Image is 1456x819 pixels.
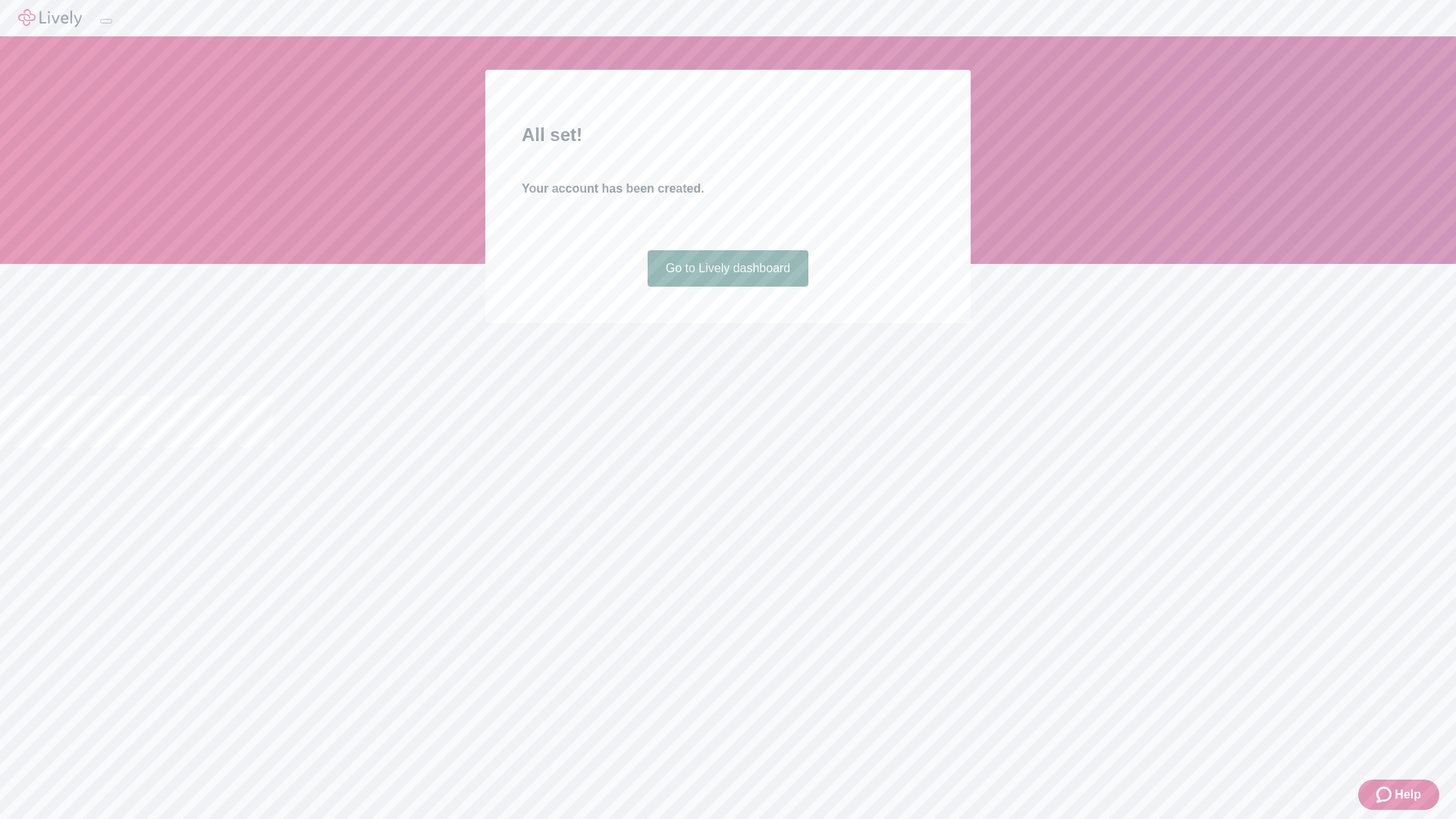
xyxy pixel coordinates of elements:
[648,250,809,287] a: Go to Lively dashboard
[1376,786,1395,804] svg: Zendesk support icon
[18,9,82,27] img: Lively
[1395,786,1421,804] span: Help
[1358,780,1439,810] button: Zendesk support iconHelp
[522,121,934,149] h2: All set!
[100,19,112,24] button: Log out
[522,180,934,198] h4: Your account has been created.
